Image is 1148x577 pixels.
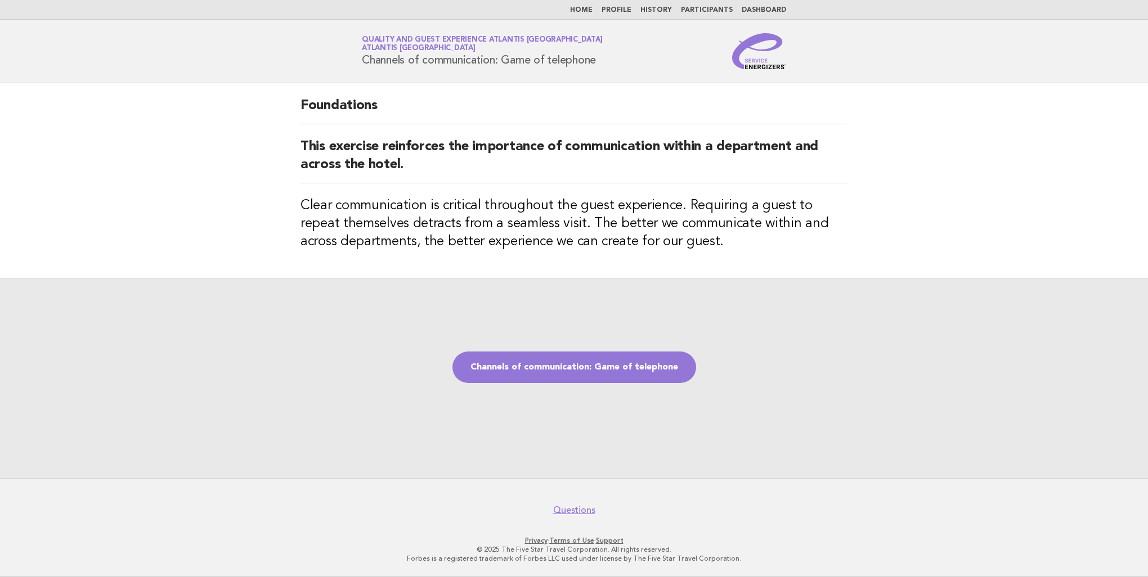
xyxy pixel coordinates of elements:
a: Profile [602,7,631,13]
h3: Clear communication is critical throughout the guest experience. Requiring a guest to repeat them... [301,197,847,251]
p: · · [230,536,918,545]
img: Service Energizers [732,33,786,69]
h1: Channels of communication: Game of telephone [362,37,602,66]
h2: This exercise reinforces the importance of communication within a department and across the hotel. [301,138,847,183]
a: Channels of communication: Game of telephone [452,351,696,383]
a: Home [570,7,593,13]
a: Dashboard [742,7,786,13]
a: Support [596,537,624,544]
a: History [640,7,672,13]
h2: Foundations [301,97,847,124]
a: Terms of Use [549,537,594,544]
a: Privacy [525,537,548,544]
p: Forbes is a registered trademark of Forbes LLC used under license by The Five Star Travel Corpora... [230,554,918,563]
a: Questions [553,504,595,516]
a: Participants [681,7,733,13]
span: Atlantis [GEOGRAPHIC_DATA] [362,45,476,52]
a: Quality and Guest Experience Atlantis [GEOGRAPHIC_DATA]Atlantis [GEOGRAPHIC_DATA] [362,36,602,52]
p: © 2025 The Five Star Travel Corporation. All rights reserved. [230,545,918,554]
